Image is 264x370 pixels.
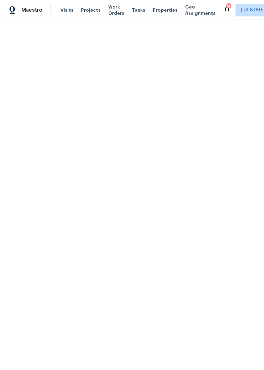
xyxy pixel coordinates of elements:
[226,4,231,10] div: 15
[185,4,216,16] span: Geo Assignments
[108,4,124,16] span: Work Orders
[60,7,73,13] span: Visits
[22,7,42,13] span: Maestro
[81,7,101,13] span: Projects
[153,7,178,13] span: Properties
[132,8,145,12] span: Tasks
